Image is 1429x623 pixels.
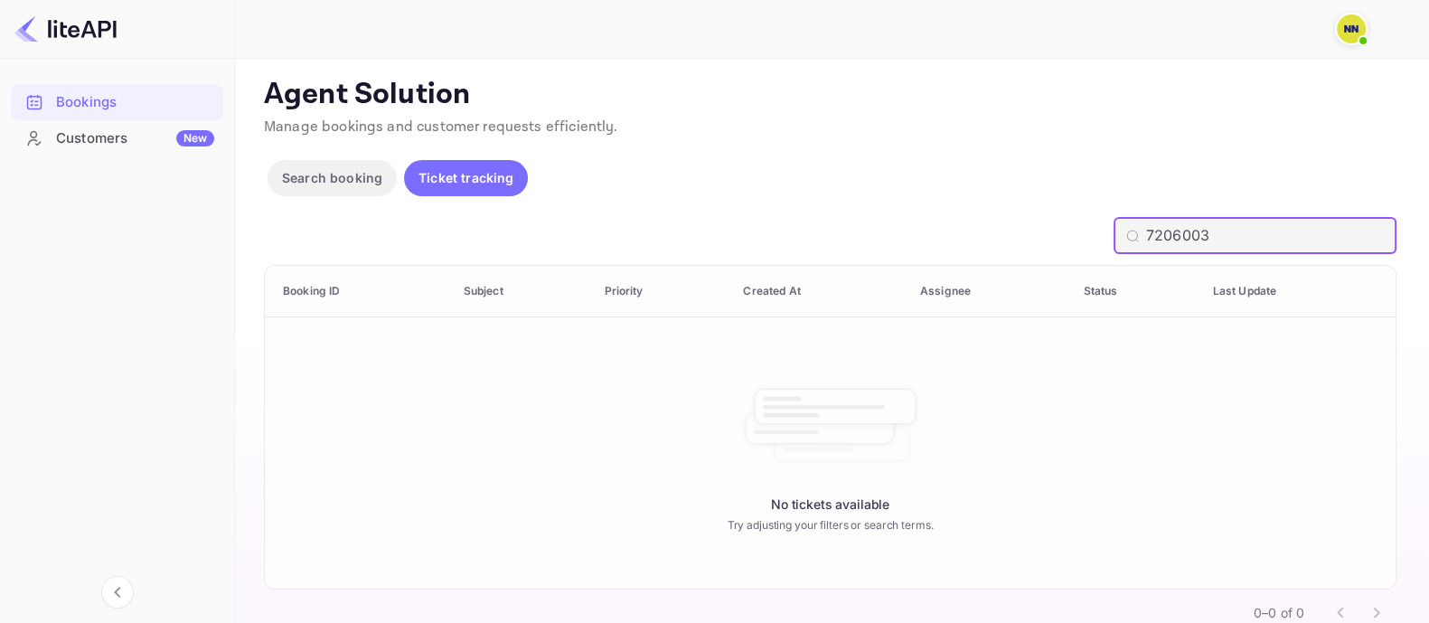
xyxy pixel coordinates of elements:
p: Search booking [282,168,382,187]
div: Bookings [56,92,214,113]
div: New [176,130,214,146]
p: Try adjusting your filters or search terms. [728,517,934,533]
th: Created At [729,266,906,317]
img: No booking found [740,372,921,480]
span: Manage bookings and customer requests efficiently. [264,118,618,137]
th: Priority [589,266,729,317]
p: 0–0 of 0 [1254,603,1304,622]
p: Agent Solution [264,77,1396,113]
div: Customers [56,128,214,149]
th: Subject [449,266,590,317]
img: N/A N/A [1337,14,1366,43]
button: Collapse navigation [101,576,134,609]
th: Booking ID [265,266,449,317]
input: Search by Booking ID [1146,218,1396,254]
a: CustomersNew [11,121,223,155]
p: No tickets available [771,495,889,514]
th: Last Update [1199,266,1396,317]
div: Bookings [11,85,223,120]
a: Bookings [11,85,223,118]
div: CustomersNew [11,121,223,156]
th: Status [1069,266,1199,317]
th: Assignee [906,266,1069,317]
img: LiteAPI logo [14,14,117,43]
p: Ticket tracking [418,168,513,187]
